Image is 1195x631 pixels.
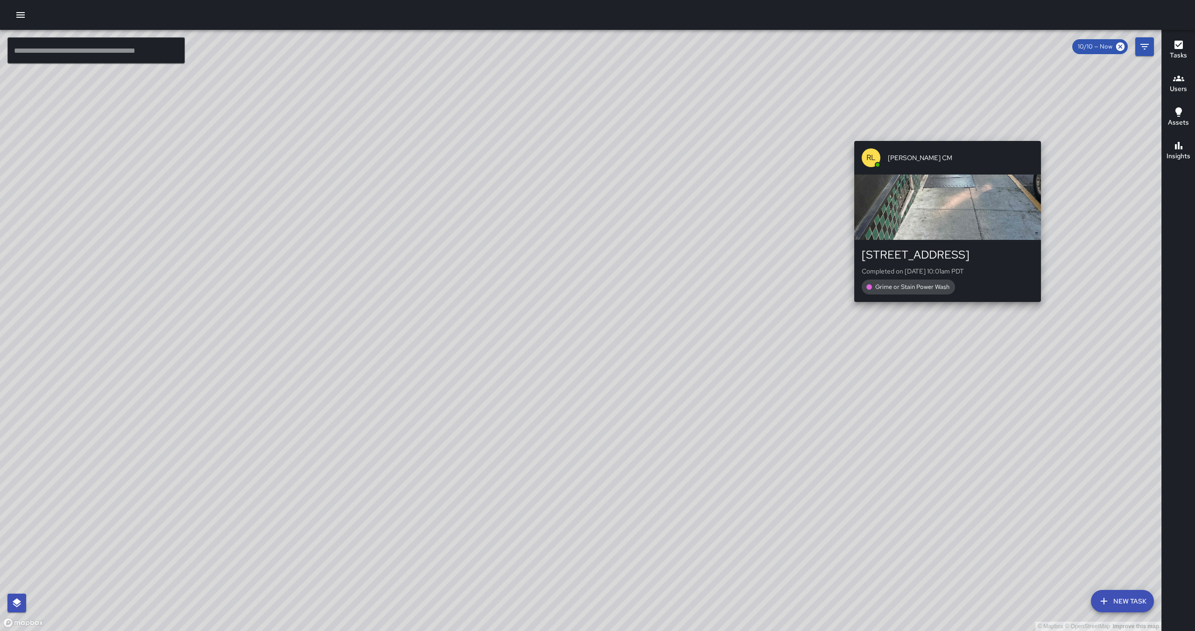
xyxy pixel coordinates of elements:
[1168,118,1189,128] h6: Assets
[1162,134,1195,168] button: Insights
[1170,50,1187,61] h6: Tasks
[1091,590,1154,612] button: New Task
[1167,151,1190,161] h6: Insights
[1162,34,1195,67] button: Tasks
[866,152,876,163] p: RL
[1072,39,1128,54] div: 10/10 — Now
[1072,42,1118,51] span: 10/10 — Now
[1162,101,1195,134] button: Assets
[870,282,955,292] span: Grime or Stain Power Wash
[862,266,1033,276] p: Completed on [DATE] 10:01am PDT
[854,141,1041,301] button: RL[PERSON_NAME] CM[STREET_ADDRESS]Completed on [DATE] 10:01am PDTGrime or Stain Power Wash
[1135,37,1154,56] button: Filters
[1162,67,1195,101] button: Users
[1170,84,1187,94] h6: Users
[888,153,1033,162] span: [PERSON_NAME] CM
[862,247,1033,262] div: [STREET_ADDRESS]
